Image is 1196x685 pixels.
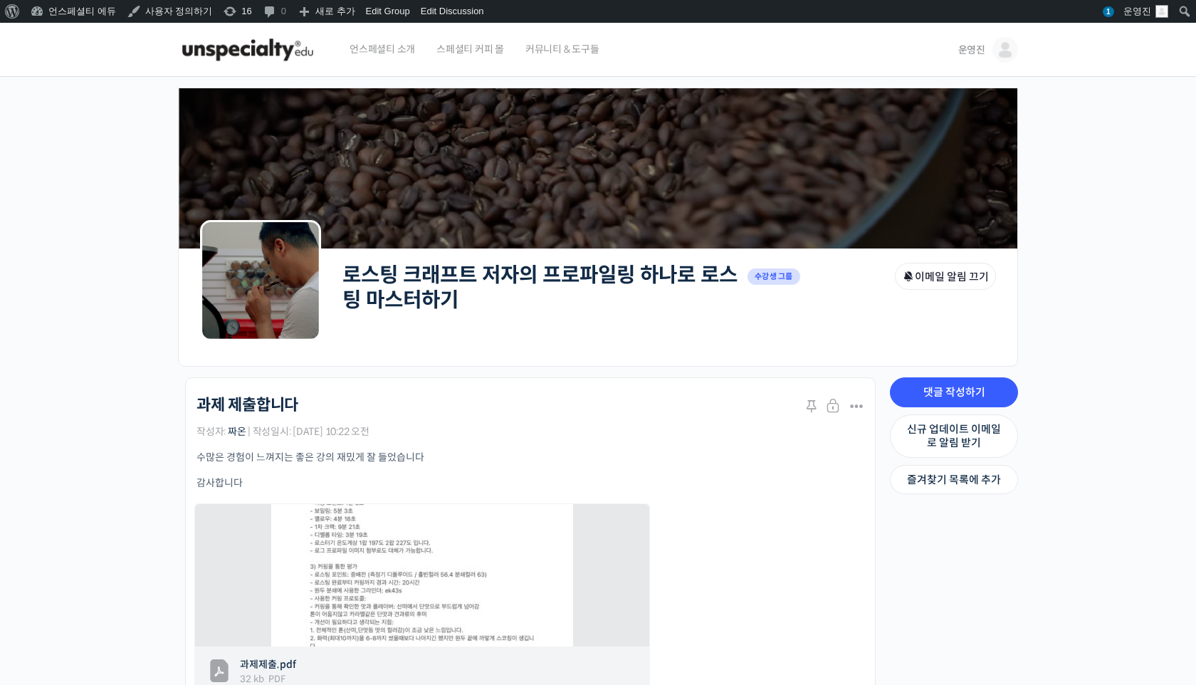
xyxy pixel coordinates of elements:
[240,657,587,672] span: 과제제출.pdf
[196,427,369,436] span: 작성자: | 작성일시: [DATE] 10:22 오전
[196,396,298,414] h1: 과제 제출합니다
[518,23,607,77] a: 커뮤니티 & 도구들
[196,476,864,491] p: 감사합니다
[350,22,415,76] span: 언스페셜티 소개
[890,414,1018,458] a: 신규 업데이트 이메일로 알림 받기
[1103,6,1114,17] span: 1
[958,43,985,56] span: 운영진
[890,377,1018,407] a: 댓글 작성하기
[525,22,599,76] span: 커뮤니티 & 도구들
[958,23,1018,77] a: 운영진
[895,263,996,290] button: 이메일 알림 끄기
[803,398,823,418] a: Stick
[890,465,1018,495] a: 즐겨찾기 목록에 추가
[196,450,864,465] p: 수많은 경험이 느껴지는 좋은 강의 재밌게 잘 들었습니다
[342,23,422,77] a: 언스페셜티 소개
[200,220,321,341] img: Group logo of 로스팅 크래프트 저자의 프로파일링 하나로 로스팅 마스터하기
[342,262,738,313] a: 로스팅 크래프트 저자의 프로파일링 하나로 로스팅 마스터하기
[228,425,246,438] a: 짜온
[429,23,511,77] a: 스페셜티 커피 몰
[747,268,800,285] span: 수강생 그룹
[436,22,504,76] span: 스페셜티 커피 몰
